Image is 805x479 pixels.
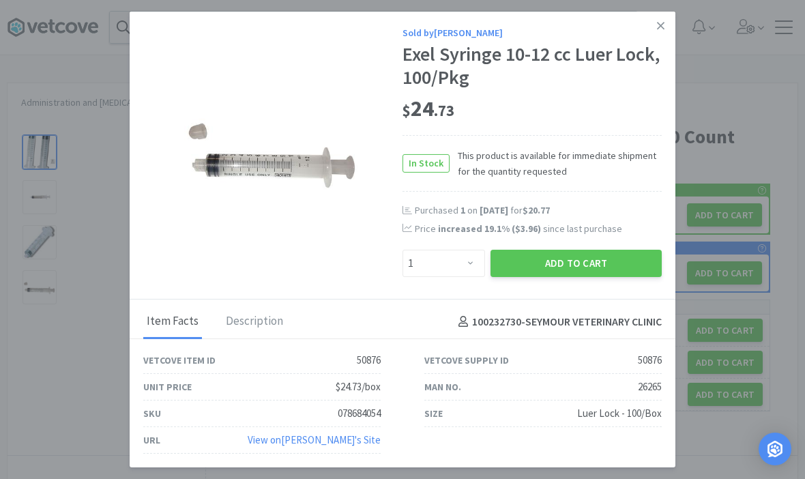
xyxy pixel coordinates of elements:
[222,305,287,339] div: Description
[638,352,662,368] div: 50876
[184,62,362,239] img: 983b70417ef44780a604f179116bbcfd_50876.jpeg
[415,220,662,235] div: Price since last purchase
[402,25,662,40] div: Sold by [PERSON_NAME]
[357,352,381,368] div: 50876
[143,379,192,394] div: Unit Price
[450,148,662,179] span: This product is available for immediate shipment for the quantity requested
[577,405,662,422] div: Luer Lock - 100/Box
[480,204,508,216] span: [DATE]
[491,250,662,277] button: Add to Cart
[438,222,541,234] span: increased 19.1 % ( )
[402,101,411,120] span: $
[248,433,381,446] a: View on[PERSON_NAME]'s Site
[638,379,662,395] div: 26265
[402,95,454,122] span: 24
[515,222,538,234] span: $3.96
[759,433,791,465] div: Open Intercom Messenger
[143,433,160,448] div: URL
[424,353,509,368] div: Vetcove Supply ID
[424,406,443,421] div: Size
[523,204,550,216] span: $20.77
[460,204,465,216] span: 1
[143,406,161,421] div: SKU
[434,101,454,120] span: . 73
[336,379,381,395] div: $24.73/box
[338,405,381,422] div: 078684054
[402,43,662,89] div: Exel Syringe 10-12 cc Luer Lock, 100/Pkg
[403,155,449,172] span: In Stock
[143,353,216,368] div: Vetcove Item ID
[143,305,202,339] div: Item Facts
[424,379,461,394] div: Man No.
[453,313,662,331] h4: 100232730 - SEYMOUR VETERINARY CLINIC
[415,204,662,218] div: Purchased on for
